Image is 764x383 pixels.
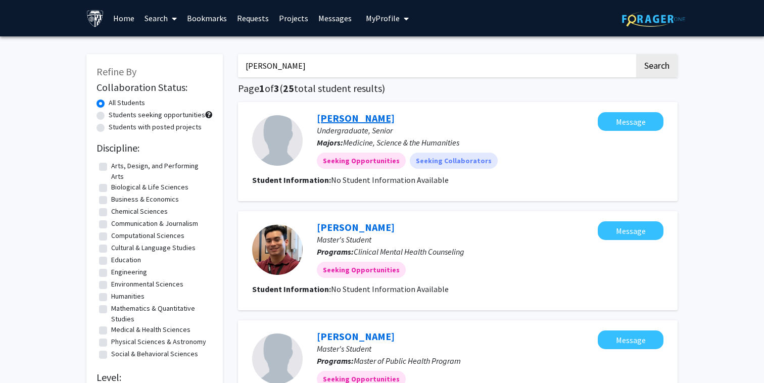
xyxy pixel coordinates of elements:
[317,344,371,354] span: Master's Student
[111,303,210,324] label: Mathematics & Quantitative Studies
[111,255,141,265] label: Education
[317,247,354,257] b: Programs:
[111,324,190,335] label: Medical & Health Sciences
[313,1,357,36] a: Messages
[111,243,196,253] label: Cultural & Language Studies
[317,262,406,278] mat-chip: Seeking Opportunities
[232,1,274,36] a: Requests
[109,122,202,132] label: Students with posted projects
[317,112,395,124] a: [PERSON_NAME]
[274,1,313,36] a: Projects
[238,82,678,94] h1: Page of ( total student results)
[274,82,279,94] span: 3
[354,356,461,366] span: Master of Public Health Program
[238,54,635,77] input: Search Keywords
[111,161,210,182] label: Arts, Design, and Performing Arts
[111,206,168,217] label: Chemical Sciences
[317,234,371,245] span: Master's Student
[182,1,232,36] a: Bookmarks
[317,153,406,169] mat-chip: Seeking Opportunities
[354,247,464,257] span: Clinical Mental Health Counseling
[366,13,400,23] span: My Profile
[317,330,395,343] a: [PERSON_NAME]
[86,10,104,27] img: Johns Hopkins University Logo
[111,267,147,277] label: Engineering
[109,98,145,108] label: All Students
[111,230,184,241] label: Computational Sciences
[259,82,265,94] span: 1
[8,338,43,375] iframe: Chat
[598,330,663,349] button: Message Tom Rivera
[331,175,449,185] span: No Student Information Available
[410,153,498,169] mat-chip: Seeking Collaborators
[111,194,179,205] label: Business & Economics
[111,279,183,290] label: Environmental Sciences
[111,218,198,229] label: Communication & Journalism
[111,349,198,359] label: Social & Behavioral Sciences
[111,182,188,193] label: Biological & Life Sciences
[636,54,678,77] button: Search
[139,1,182,36] a: Search
[97,65,136,78] span: Refine By
[109,110,205,120] label: Students seeking opportunities
[622,11,685,27] img: ForagerOne Logo
[598,112,663,131] button: Message Christina Rivera
[97,81,213,93] h2: Collaboration Status:
[252,175,331,185] b: Student Information:
[108,1,139,36] a: Home
[111,291,145,302] label: Humanities
[252,284,331,294] b: Student Information:
[317,125,393,135] span: Undergraduate, Senior
[343,137,459,148] span: Medicine, Science & the Humanities
[317,356,354,366] b: Programs:
[331,284,449,294] span: No Student Information Available
[317,221,395,233] a: [PERSON_NAME]
[111,337,206,347] label: Physical Sciences & Astronomy
[97,142,213,154] h2: Discipline:
[317,137,343,148] b: Majors:
[598,221,663,240] button: Message Ian Rivera
[283,82,294,94] span: 25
